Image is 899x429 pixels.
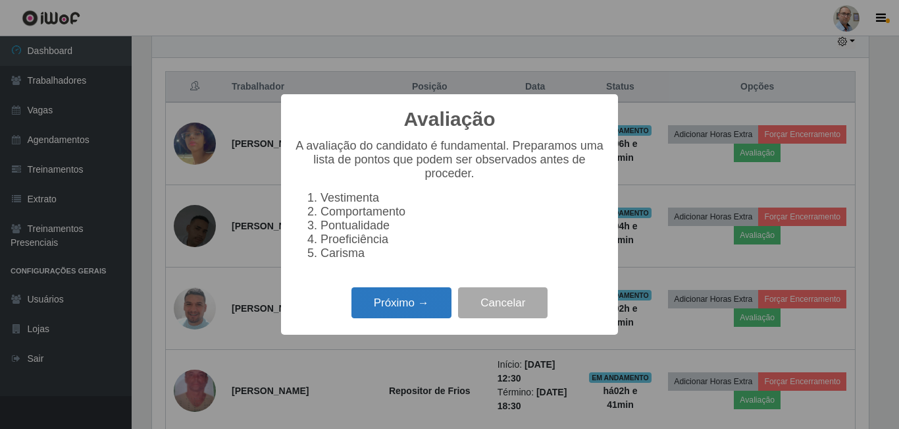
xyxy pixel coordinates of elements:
li: Vestimenta [321,191,605,205]
li: Pontualidade [321,219,605,233]
p: A avaliação do candidato é fundamental. Preparamos uma lista de pontos que podem ser observados a... [294,139,605,181]
li: Comportamento [321,205,605,219]
li: Carisma [321,246,605,260]
h2: Avaliação [404,107,496,131]
button: Cancelar [458,287,548,318]
button: Próximo → [351,287,451,318]
li: Proeficiência [321,233,605,246]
